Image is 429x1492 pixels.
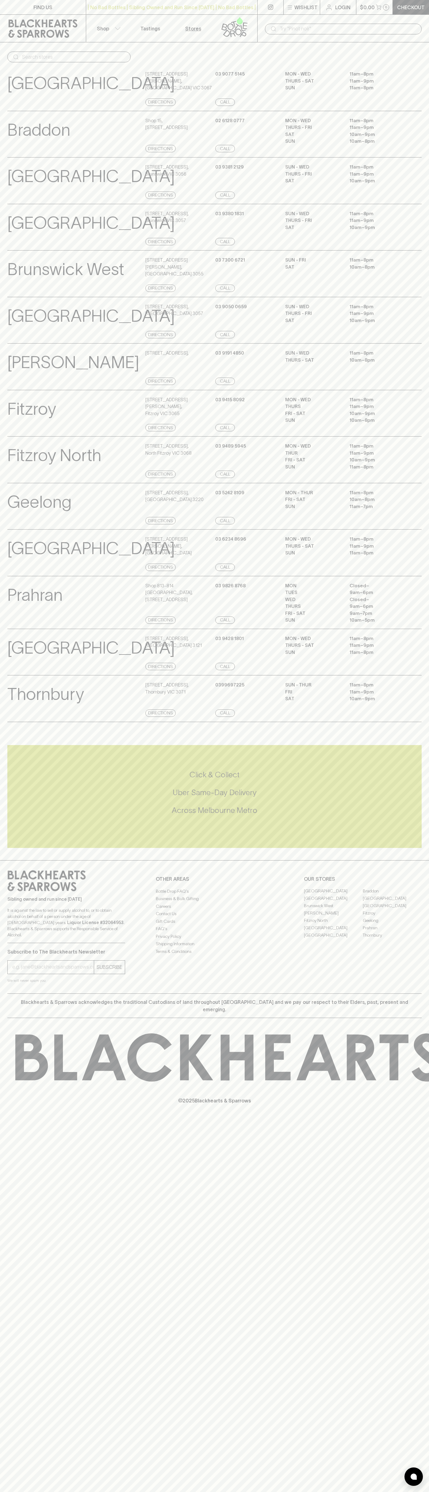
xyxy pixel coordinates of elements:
[7,582,63,608] p: Prahran
[97,963,122,971] p: SUBSCRIBE
[156,910,274,918] a: Contact Us
[285,78,340,85] p: THURS - SAT
[285,550,340,557] p: SUN
[215,635,244,642] p: 03 9428 1801
[145,117,188,131] p: Shop 15 , [STREET_ADDRESS]
[350,138,405,145] p: 10am – 8pm
[350,635,405,642] p: 11am – 8pm
[145,396,214,417] p: [STREET_ADDRESS][PERSON_NAME] , Fitzroy VIC 3065
[215,709,235,717] a: Call
[215,517,235,524] a: Call
[285,124,340,131] p: THURS - FRI
[215,331,235,338] a: Call
[285,464,340,471] p: SUN
[285,649,340,656] p: SUN
[350,124,405,131] p: 11am – 9pm
[285,310,340,317] p: THURS - FRI
[185,25,201,32] p: Stores
[285,582,340,589] p: MON
[285,689,340,696] p: Fri
[363,895,422,902] a: [GEOGRAPHIC_DATA]
[145,424,176,431] a: Directions
[156,940,274,948] a: Shipping Information
[145,164,189,177] p: [STREET_ADDRESS] , Brunswick VIC 3056
[156,903,274,910] a: Careers
[145,303,203,317] p: [STREET_ADDRESS] , [GEOGRAPHIC_DATA] 3057
[360,4,375,11] p: $0.00
[285,303,340,310] p: SUN - WED
[215,145,235,152] a: Call
[285,503,340,510] p: SUN
[363,910,422,917] a: Fitzroy
[304,875,422,883] p: OUR STORES
[145,71,214,91] p: [STREET_ADDRESS][PERSON_NAME] , [GEOGRAPHIC_DATA] VIC 3067
[145,378,176,385] a: Directions
[285,403,340,410] p: THURS
[294,4,318,11] p: Wishlist
[156,888,274,895] a: Bottle Drop FAQ's
[350,217,405,224] p: 11am – 9pm
[215,443,246,450] p: 03 9489 5945
[350,357,405,364] p: 10am – 8pm
[285,217,340,224] p: THURS - FRI
[156,948,274,955] a: Terms & Conditions
[350,543,405,550] p: 11am – 9pm
[145,663,176,670] a: Directions
[350,457,405,464] p: 10am – 9pm
[285,596,340,603] p: WED
[285,396,340,403] p: MON - WED
[145,285,176,292] a: Directions
[215,489,244,496] p: 03 5242 8109
[285,357,340,364] p: THURS - SAT
[363,924,422,932] a: Prahran
[156,925,274,933] a: FAQ's
[350,317,405,324] p: 10am – 9pm
[215,396,245,403] p: 03 9415 8092
[145,192,176,199] a: Directions
[350,131,405,138] p: 10am – 9pm
[350,450,405,457] p: 11am – 9pm
[304,924,363,932] a: [GEOGRAPHIC_DATA]
[215,192,235,199] a: Call
[350,171,405,178] p: 11am – 9pm
[215,616,235,624] a: Call
[215,71,245,78] p: 03 9077 5145
[350,210,405,217] p: 11am – 8pm
[304,895,363,902] a: [GEOGRAPHIC_DATA]
[285,131,340,138] p: SAT
[145,257,214,278] p: [STREET_ADDRESS][PERSON_NAME] , [GEOGRAPHIC_DATA] 3055
[97,25,109,32] p: Shop
[350,464,405,471] p: 11am – 8pm
[94,961,125,974] button: SUBSCRIBE
[145,635,202,649] p: [STREET_ADDRESS] , [GEOGRAPHIC_DATA] 3121
[33,4,52,11] p: FIND US
[350,536,405,543] p: 11am – 8pm
[215,99,235,106] a: Call
[285,117,340,124] p: MON - WED
[285,71,340,78] p: MON - WED
[145,517,176,524] a: Directions
[350,443,405,450] p: 11am – 8pm
[350,84,405,91] p: 11am – 8pm
[215,378,235,385] a: Call
[350,582,405,589] p: Closed –
[215,285,235,292] a: Call
[215,117,245,124] p: 02 6128 0777
[350,617,405,624] p: 10am – 5pm
[350,689,405,696] p: 11am – 9pm
[350,695,405,702] p: 10am – 9pm
[215,257,245,264] p: 03 7300 6721
[350,224,405,231] p: 10am – 9pm
[350,496,405,503] p: 10am – 8pm
[145,350,189,357] p: [STREET_ADDRESS] ,
[7,489,71,515] p: Geelong
[285,410,340,417] p: FRI - SAT
[350,396,405,403] p: 11am – 8pm
[285,695,340,702] p: Sat
[145,709,176,717] a: Directions
[156,895,274,903] a: Business & Bulk Gifting
[350,71,405,78] p: 11am – 8pm
[285,603,340,610] p: THURS
[350,350,405,357] p: 11am – 8pm
[285,84,340,91] p: SUN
